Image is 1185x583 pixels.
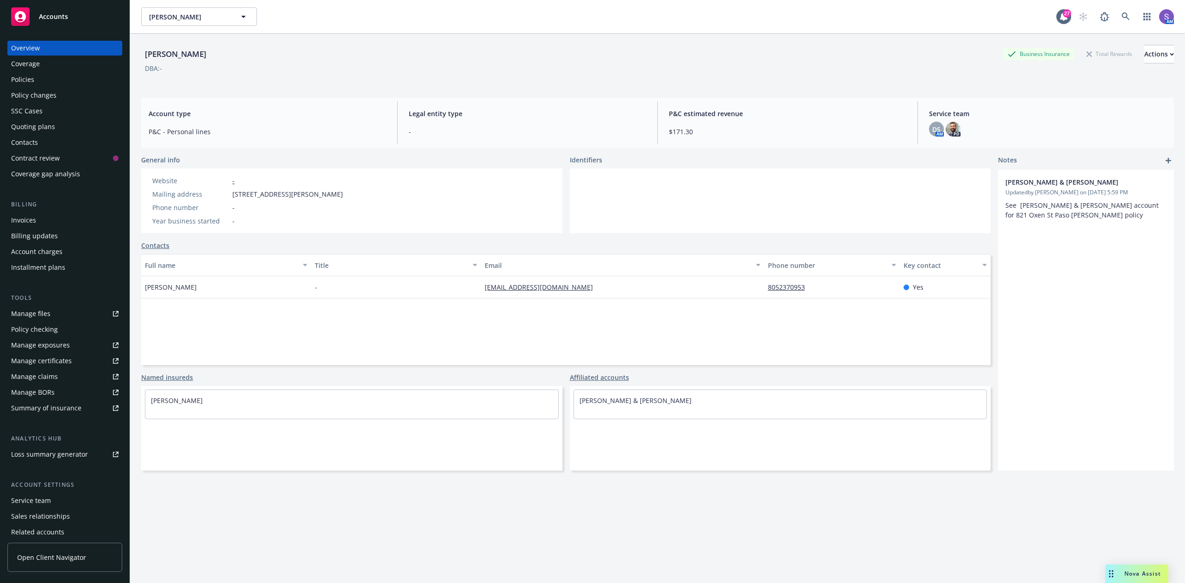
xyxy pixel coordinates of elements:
a: - [232,176,235,185]
div: Manage files [11,306,50,321]
span: Open Client Navigator [17,552,86,562]
button: [PERSON_NAME] [141,7,257,26]
span: - [315,282,317,292]
div: Manage claims [11,369,58,384]
span: [PERSON_NAME] [149,12,229,22]
div: Key contact [904,260,977,270]
div: Mailing address [152,189,229,199]
span: - [232,216,235,226]
span: P&C - Personal lines [149,127,386,136]
span: [PERSON_NAME] [145,282,197,292]
a: Contacts [141,241,169,250]
div: SSC Cases [11,104,43,118]
div: Manage BORs [11,385,55,400]
a: Manage files [7,306,122,321]
div: [PERSON_NAME] [141,48,210,60]
div: Drag to move [1105,564,1117,583]
span: General info [141,155,180,165]
div: Billing updates [11,229,58,243]
span: Service team [929,109,1166,118]
div: Coverage [11,56,40,71]
div: Manage exposures [11,338,70,353]
div: Billing [7,200,122,209]
a: 8052370953 [768,283,812,291]
div: Summary of insurance [11,401,81,416]
div: Tools [7,293,122,303]
button: Nova Assist [1105,564,1168,583]
a: [PERSON_NAME] [151,396,203,405]
a: Related accounts [7,525,122,540]
div: Loss summary generator [11,447,88,462]
span: Account type [149,109,386,118]
div: [PERSON_NAME] & [PERSON_NAME]Updatedby [PERSON_NAME] on [DATE] 5:59 PMSee [PERSON_NAME] & [PERSON... [998,170,1174,227]
a: Loss summary generator [7,447,122,462]
div: Policy changes [11,88,56,103]
div: Business Insurance [1003,48,1074,60]
div: Title [315,260,467,270]
a: Switch app [1138,7,1156,26]
button: Phone number [764,254,900,276]
a: Manage exposures [7,338,122,353]
span: - [232,203,235,212]
div: Contacts [11,135,38,150]
div: Year business started [152,216,229,226]
a: Manage certificates [7,354,122,368]
div: Coverage gap analysis [11,167,80,181]
a: SSC Cases [7,104,122,118]
span: [STREET_ADDRESS][PERSON_NAME] [232,189,343,199]
a: Policy changes [7,88,122,103]
div: Invoices [11,213,36,228]
a: Manage BORs [7,385,122,400]
a: Contract review [7,151,122,166]
a: Coverage gap analysis [7,167,122,181]
button: Actions [1144,45,1174,63]
div: Policy checking [11,322,58,337]
div: Service team [11,493,51,508]
div: Overview [11,41,40,56]
div: Sales relationships [11,509,70,524]
span: Yes [913,282,923,292]
div: Quoting plans [11,119,55,134]
a: add [1163,155,1174,166]
div: Full name [145,260,297,270]
span: DS [932,124,941,134]
button: Title [311,254,481,276]
div: Related accounts [11,525,64,540]
img: photo [946,122,960,136]
a: Accounts [7,4,122,30]
a: Contacts [7,135,122,150]
div: Account settings [7,480,122,490]
div: Website [152,176,229,186]
button: Email [481,254,764,276]
a: Manage claims [7,369,122,384]
span: Notes [998,155,1017,166]
a: Policies [7,72,122,87]
span: Legal entity type [409,109,646,118]
span: - [409,127,646,136]
a: [PERSON_NAME] & [PERSON_NAME] [580,396,692,405]
a: Sales relationships [7,509,122,524]
a: Overview [7,41,122,56]
div: Installment plans [11,260,65,275]
span: See [PERSON_NAME] & [PERSON_NAME] account for 821 Oxen St Paso [PERSON_NAME] policy [1005,201,1160,219]
span: Nova Assist [1124,570,1161,577]
button: Full name [141,254,311,276]
span: $171.30 [669,127,906,136]
div: DBA: - [145,63,162,73]
a: Report a Bug [1095,7,1114,26]
a: Named insureds [141,372,193,382]
span: P&C estimated revenue [669,109,906,118]
a: Installment plans [7,260,122,275]
div: Email [485,260,750,270]
div: Phone number [768,260,886,270]
a: Summary of insurance [7,401,122,416]
div: Total Rewards [1082,48,1137,60]
div: Contract review [11,151,60,166]
a: Policy checking [7,322,122,337]
a: Search [1116,7,1135,26]
span: Updated by [PERSON_NAME] on [DATE] 5:59 PM [1005,188,1166,197]
div: Phone number [152,203,229,212]
span: Identifiers [570,155,602,165]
